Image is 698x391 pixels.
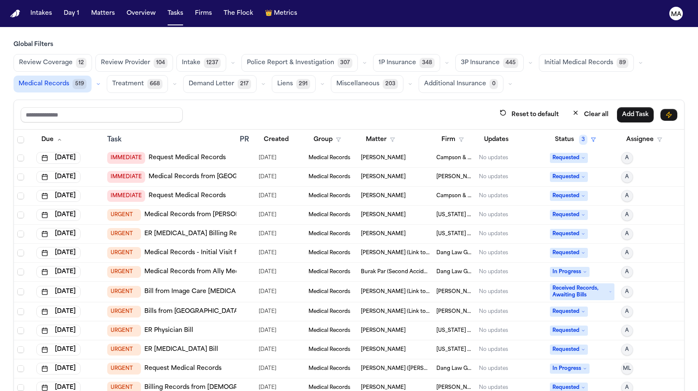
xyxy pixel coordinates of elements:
button: 3P Insurance445 [455,54,524,72]
span: 203 [383,79,398,89]
span: Treatment [112,80,144,88]
span: 104 [154,58,168,68]
a: Home [10,10,20,18]
button: Day 1 [60,6,83,21]
span: 0 [490,79,498,89]
button: Medical Records519 [14,76,92,92]
h3: Global Filters [14,41,684,49]
span: Liens [277,80,293,88]
span: 307 [338,58,352,68]
span: Intake [182,59,200,67]
img: Finch Logo [10,10,20,18]
button: Overview [123,6,159,21]
button: Clear all [567,107,614,122]
button: Add Task [617,107,654,122]
button: Review Coverage12 [14,54,92,72]
span: Initial Medical Records [544,59,613,67]
span: Demand Letter [189,80,234,88]
span: Police Report & Investigation [247,59,334,67]
button: Liens291 [272,75,316,93]
span: 89 [617,58,628,68]
button: Demand Letter217 [183,75,257,93]
span: 668 [147,79,162,89]
button: Review Provider104 [95,54,173,72]
span: Review Coverage [19,59,73,67]
span: 1237 [204,58,221,68]
span: Miscellaneous [336,80,379,88]
span: Additional Insurance [424,80,486,88]
button: Initial Medical Records89 [539,54,634,72]
span: 519 [73,79,87,89]
button: Reset to default [495,107,564,122]
span: 12 [76,58,87,68]
span: 445 [503,58,518,68]
button: 1P Insurance348 [373,54,440,72]
span: Medical Records [19,80,69,88]
button: Intakes [27,6,55,21]
span: 348 [419,58,435,68]
button: Tasks [164,6,187,21]
button: Firms [192,6,215,21]
button: Immediate Task [660,109,677,121]
button: crownMetrics [262,6,300,21]
button: Police Report & Investigation307 [241,54,358,72]
span: 291 [296,79,310,89]
span: 217 [238,79,251,89]
button: Additional Insurance0 [419,75,503,93]
span: 3P Insurance [461,59,500,67]
button: Matters [88,6,118,21]
button: Treatment668 [107,75,168,93]
button: The Flock [220,6,257,21]
span: Review Provider [101,59,150,67]
span: 1P Insurance [379,59,416,67]
button: Intake1237 [176,54,226,72]
button: Miscellaneous203 [331,75,403,93]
